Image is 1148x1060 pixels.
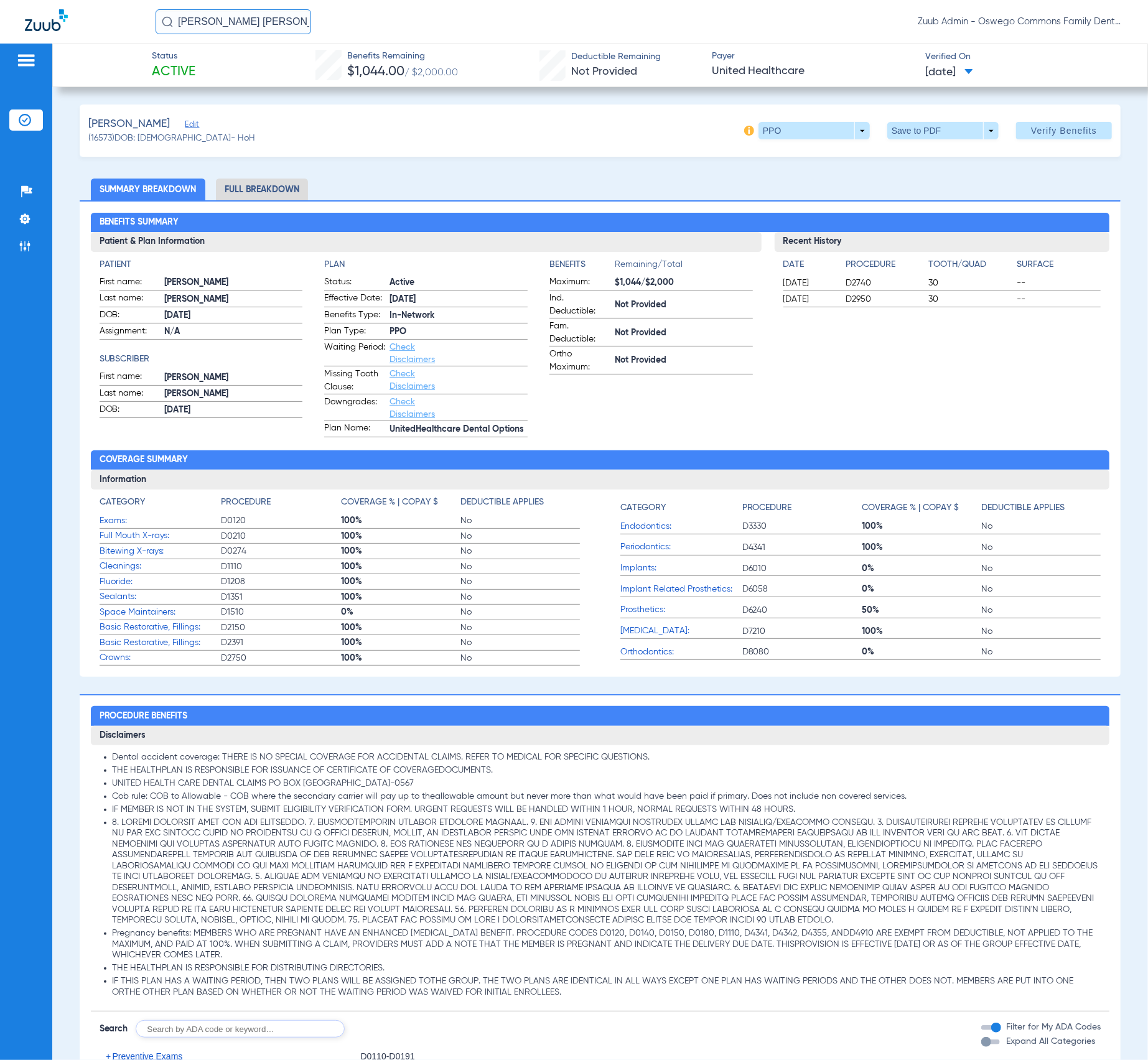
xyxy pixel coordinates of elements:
[549,258,615,276] app-breakdown-title: Benefits
[222,496,271,509] h4: Procedure
[100,514,222,528] span: Exams:
[100,651,222,664] span: Crowns:
[862,646,981,658] span: 0%
[460,560,580,573] span: No
[341,621,460,634] span: 100%
[341,496,438,509] h4: Coverage % | Copay $
[571,50,661,63] span: Deductible Remaining
[742,501,792,514] h4: Procedure
[324,396,385,421] span: Downgrades:
[222,652,341,664] span: D2750
[222,575,341,588] span: D1208
[113,778,1101,789] li: UNITED HEALTH CARE DENTAL CLAIMS PO BOX [GEOGRAPHIC_DATA]-0567
[981,604,1101,616] span: No
[25,9,68,31] img: Zuub Logo
[113,804,1101,816] li: IF MEMBER IS NOT IN THE SYSTEM, SUBMIT ELIGIBILITY VERIFICATION FORM. URGENT REQUESTS WILL BE HAN...
[742,562,862,575] span: D6010
[165,293,303,306] span: [PERSON_NAME]
[460,636,580,649] span: No
[152,63,195,81] span: Active
[324,368,385,394] span: Missing Tooth Clause:
[100,387,161,402] span: Last name:
[341,514,460,527] span: 100%
[100,309,161,323] span: DOB:
[783,277,836,289] span: [DATE]
[862,562,981,575] span: 0%
[758,122,870,139] button: PPO
[100,606,222,619] span: Space Maintainers:
[1017,258,1101,271] h4: Surface
[620,646,742,659] span: Orthodontics:
[162,16,173,27] img: Search Icon
[91,470,1110,490] h3: Information
[222,606,341,618] span: D1510
[88,132,255,145] span: (16573) DOB: [DEMOGRAPHIC_DATA] - HoH
[846,258,924,271] h4: Procedure
[712,50,915,63] span: Payer
[620,541,742,554] span: Periodontics:
[324,341,385,366] span: Waiting Period:
[390,276,528,289] span: Active
[918,16,1123,28] span: Zuub Admin - Oswego Commons Family Dental
[165,404,303,417] span: [DATE]
[113,765,1101,776] li: THE HEALTHPLAN IS RESPONSIBLE FOR ISSUANCE OF CERTIFICATE OF COVERAGEDOCUMENTS.
[100,636,222,649] span: Basic Restorative, Fillings:
[222,545,341,557] span: D0274
[775,232,1110,252] h3: Recent History
[744,126,754,136] img: info-icon
[549,348,610,374] span: Ortho Maximum:
[742,604,862,616] span: D6240
[571,66,637,77] span: Not Provided
[620,496,742,519] app-breakdown-title: Category
[862,501,959,514] h4: Coverage % | Copay $
[222,560,341,573] span: D1110
[100,258,303,271] h4: Patient
[91,213,1110,233] h2: Benefits Summary
[100,1023,128,1035] span: Search
[712,63,915,79] span: United Healthcare
[113,752,1101,763] li: Dental accident coverage: THERE IS NO SPECIAL COVERAGE FOR ACCIDENTAL CLAIMS. REFER TO MEDICAL FO...
[390,343,435,364] a: Check Disclaimers
[742,541,862,554] span: D4341
[928,293,1012,305] span: 30
[347,50,458,63] span: Benefits Remaining
[165,325,303,338] span: N/A
[113,817,1101,926] li: 8. LOREMI DOLORSIT AMET CON ADI ELITSEDDO. 7. EIUSMODTEMPORIN UTLABOR ETDOLORE MAGNAAL. 9. ENI AD...
[981,541,1101,554] span: No
[742,496,862,519] app-breakdown-title: Procedure
[216,179,308,200] li: Full Breakdown
[91,450,1110,470] h2: Coverage Summary
[324,292,385,307] span: Effective Date:
[549,320,610,346] span: Fam. Deductible:
[887,122,999,139] button: Save to PDF
[113,928,1101,961] li: Pregnancy benefits: MEMBERS WHO ARE PREGNANT HAVE AN ENHANCED [MEDICAL_DATA] BENEFIT. PROCEDURE C...
[100,403,161,418] span: DOB:
[390,293,528,306] span: [DATE]
[390,370,435,391] a: Check Disclaimers
[100,529,222,542] span: Full Mouth X-rays:
[100,575,222,588] span: Fluoride:
[460,530,580,542] span: No
[222,496,341,513] app-breakdown-title: Procedure
[981,583,1101,595] span: No
[1004,1021,1101,1034] label: Filter for My ADA Codes
[981,562,1101,575] span: No
[862,604,981,616] span: 50%
[100,590,222,603] span: Sealants:
[862,583,981,595] span: 0%
[862,625,981,638] span: 100%
[222,636,341,649] span: D2391
[100,496,222,513] app-breakdown-title: Category
[460,545,580,557] span: No
[549,292,610,318] span: Ind. Deductible:
[615,299,753,312] span: Not Provided
[925,50,1127,63] span: Verified On
[91,179,205,200] li: Summary Breakdown
[981,625,1101,638] span: No
[1017,293,1101,305] span: --
[460,606,580,618] span: No
[928,277,1012,289] span: 30
[862,496,981,519] app-breakdown-title: Coverage % | Copay $
[981,496,1101,519] app-breakdown-title: Deductible Applies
